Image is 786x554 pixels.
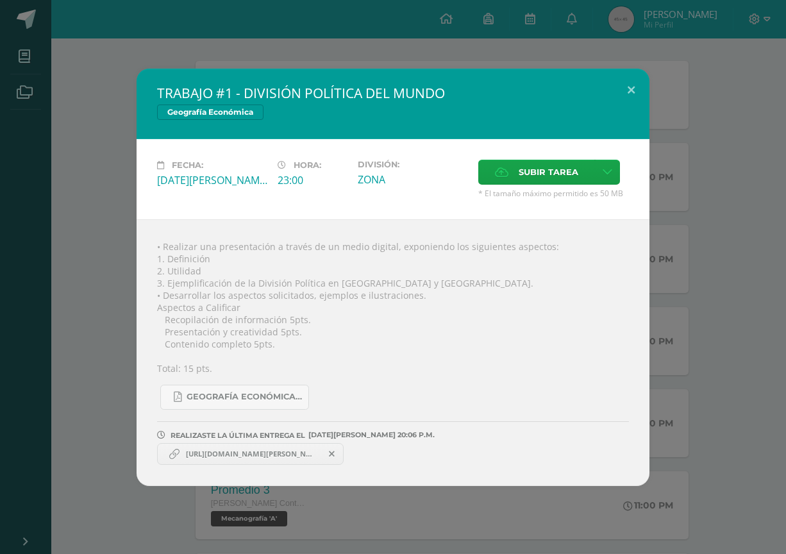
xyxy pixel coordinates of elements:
span: * El tamaño máximo permitido es 50 MB [478,188,629,199]
div: [DATE][PERSON_NAME] [157,173,267,187]
div: • Realizar una presentación a través de un medio digital, exponiendo los siguientes aspectos: 1. ... [137,219,649,486]
span: Hora: [294,160,321,170]
span: Subir tarea [519,160,578,184]
div: ZONA [358,172,468,187]
div: 23:00 [278,173,347,187]
span: GEOGRAFÍA ECONÓMICA.pdf [187,392,302,402]
a: GEOGRAFÍA ECONÓMICA.pdf [160,385,309,410]
h2: TRABAJO #1 - DIVISIÓN POLÍTICA DEL MUNDO [157,84,629,102]
a: https://mega.nz/file/wjdFDACA#MHoa-K_i5STsL6IUC5vPwZaq-ybxRTrBIAke0maipCc [157,443,344,465]
span: [URL][DOMAIN_NAME][PERSON_NAME] [180,449,321,459]
span: REALIZASTE LA ÚLTIMA ENTREGA EL [171,431,305,440]
span: Geografía Económica [157,105,263,120]
span: Remover entrega [321,447,343,461]
span: [DATE][PERSON_NAME] 20:06 P.M. [305,435,435,435]
button: Close (Esc) [613,69,649,112]
label: División: [358,160,468,169]
span: Fecha: [172,160,203,170]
